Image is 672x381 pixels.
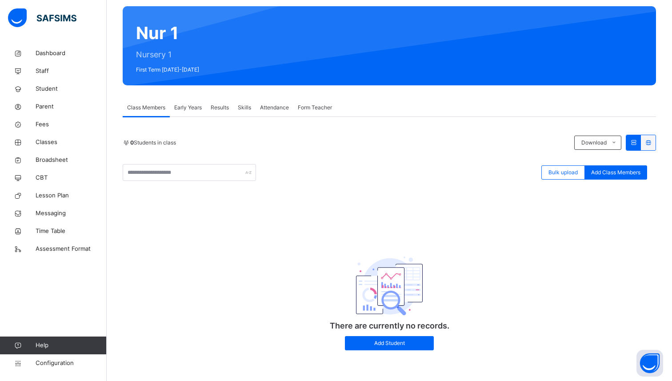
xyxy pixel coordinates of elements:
span: Results [211,104,229,112]
span: Early Years [174,104,202,112]
span: Lesson Plan [36,191,107,200]
span: Students in class [130,139,176,147]
span: Bulk upload [548,168,578,176]
span: Assessment Format [36,245,107,253]
span: Add Class Members [591,168,640,176]
p: There are currently no records. [300,320,478,332]
span: Help [36,341,106,350]
img: safsims [8,8,76,27]
span: Messaging [36,209,107,218]
span: Form Teacher [298,104,332,112]
span: Configuration [36,359,106,368]
div: There are currently no records. [300,232,478,359]
span: Broadsheet [36,156,107,164]
span: Download [581,139,607,147]
span: Time Table [36,227,107,236]
img: classEmptyState.7d4ec5dc6d57f4e1adfd249b62c1c528.svg [356,257,423,315]
span: Class Members [127,104,165,112]
span: Dashboard [36,49,107,58]
span: Add Student [352,339,427,347]
span: Fees [36,120,107,129]
span: Classes [36,138,107,147]
span: Attendance [260,104,289,112]
span: Parent [36,102,107,111]
b: 0 [130,139,134,146]
span: CBT [36,173,107,182]
button: Open asap [636,350,663,377]
span: Student [36,84,107,93]
span: Staff [36,67,107,76]
span: Skills [238,104,251,112]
